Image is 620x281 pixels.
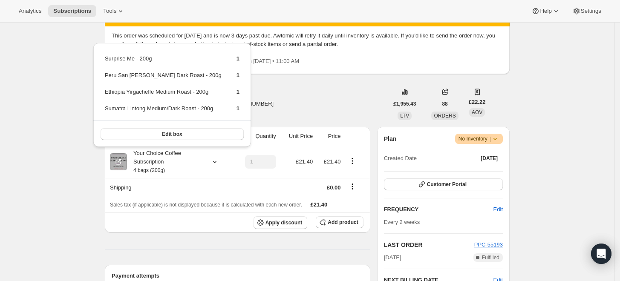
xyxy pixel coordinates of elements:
button: Customer Portal [384,178,503,190]
span: £21.40 [324,158,341,165]
span: AOV [472,109,482,115]
span: £22.22 [469,98,486,106]
button: Subscriptions [48,5,96,17]
th: Price [315,127,343,146]
span: £1,955.43 [393,100,416,107]
th: Unit Price [279,127,315,146]
span: 1 [236,89,239,95]
button: Shipping actions [346,182,359,191]
small: 4 bags (200g) [133,167,165,173]
span: Settings [581,8,601,14]
span: Every 2 weeks [384,219,420,225]
span: £21.40 [311,201,328,208]
span: 1 [236,72,239,78]
span: 1 [236,105,239,112]
span: [DATE] [481,155,498,162]
img: product img [110,153,127,170]
h2: Payment attempts [112,272,363,280]
span: ORDERS [434,113,456,119]
h2: Plan [384,135,397,143]
button: Edit box [101,128,244,140]
span: | [490,135,491,142]
h2: LAST ORDER [384,241,474,249]
button: £1,955.43 [388,98,421,110]
button: [DATE] [476,152,503,164]
span: Sales tax (if applicable) is not displayed because it is calculated with each new order. [110,202,302,208]
th: Quantity [233,127,279,146]
span: Help [540,8,551,14]
span: £0.00 [327,184,341,191]
span: Add product [328,219,358,226]
p: This order was scheduled for [DATE] and is now 3 days past due. Awtomic will retry it daily until... [112,32,503,49]
span: £21.40 [296,158,313,165]
span: LTV [400,113,409,119]
button: Product actions [346,156,359,166]
button: Apply discount [254,216,308,229]
span: Created Date [384,154,417,163]
th: Shipping [105,178,233,197]
a: PPC-55193 [474,241,503,248]
button: Settings [567,5,606,17]
td: Peru San [PERSON_NAME] Dark Roast - 200g [104,71,222,86]
button: Help [526,5,565,17]
div: Open Intercom Messenger [591,244,611,264]
button: Edit [488,203,508,216]
span: [DATE] [384,253,401,262]
div: Your Choice Coffee Subscription [127,149,204,175]
button: 88 [437,98,453,110]
span: 1 [236,55,239,62]
button: Add product [316,216,363,228]
span: Edit [493,205,503,214]
td: Sumatra Lintong Medium/Dark Roast - 200g [104,104,222,120]
td: Ethiopia Yirgacheffe Medium Roast - 200g [104,87,222,103]
button: Tools [98,5,130,17]
button: Analytics [14,5,46,17]
span: Edit box [162,131,182,138]
span: No Inventory [459,135,499,143]
h2: FREQUENCY [384,205,493,214]
td: Surprise Me - 200g [104,54,222,70]
span: Fulfilled [482,254,499,261]
button: PPC-55193 [474,241,503,249]
span: Subscriptions [53,8,91,14]
span: 88 [442,100,447,107]
span: Apply discount [265,219,303,226]
span: Tools [103,8,116,14]
span: Analytics [19,8,41,14]
span: Customer Portal [427,181,467,188]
